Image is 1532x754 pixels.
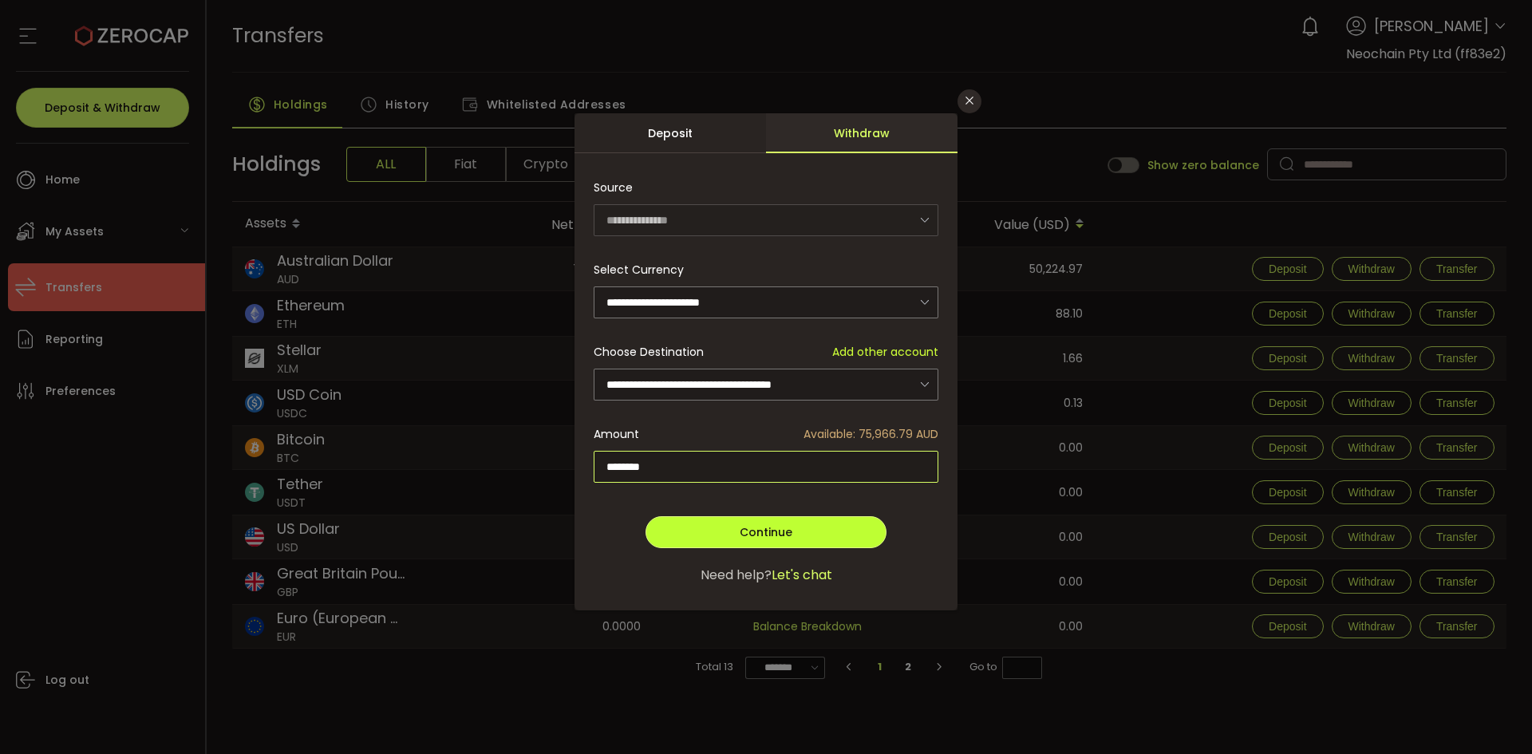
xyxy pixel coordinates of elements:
div: Deposit [574,113,766,153]
button: Close [958,89,981,113]
span: Need help? [701,566,772,585]
span: Let's chat [772,566,832,585]
span: Available: 75,966.79 AUD [804,426,938,443]
div: dialog [574,113,958,610]
div: Withdraw [766,113,958,153]
span: Amount [594,426,639,443]
span: Continue [740,524,792,540]
iframe: Chat Widget [1452,677,1532,754]
button: Continue [646,516,886,548]
span: Source [594,172,633,203]
span: Choose Destination [594,344,704,361]
span: Add other account [832,344,938,361]
label: Select Currency [594,262,693,278]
